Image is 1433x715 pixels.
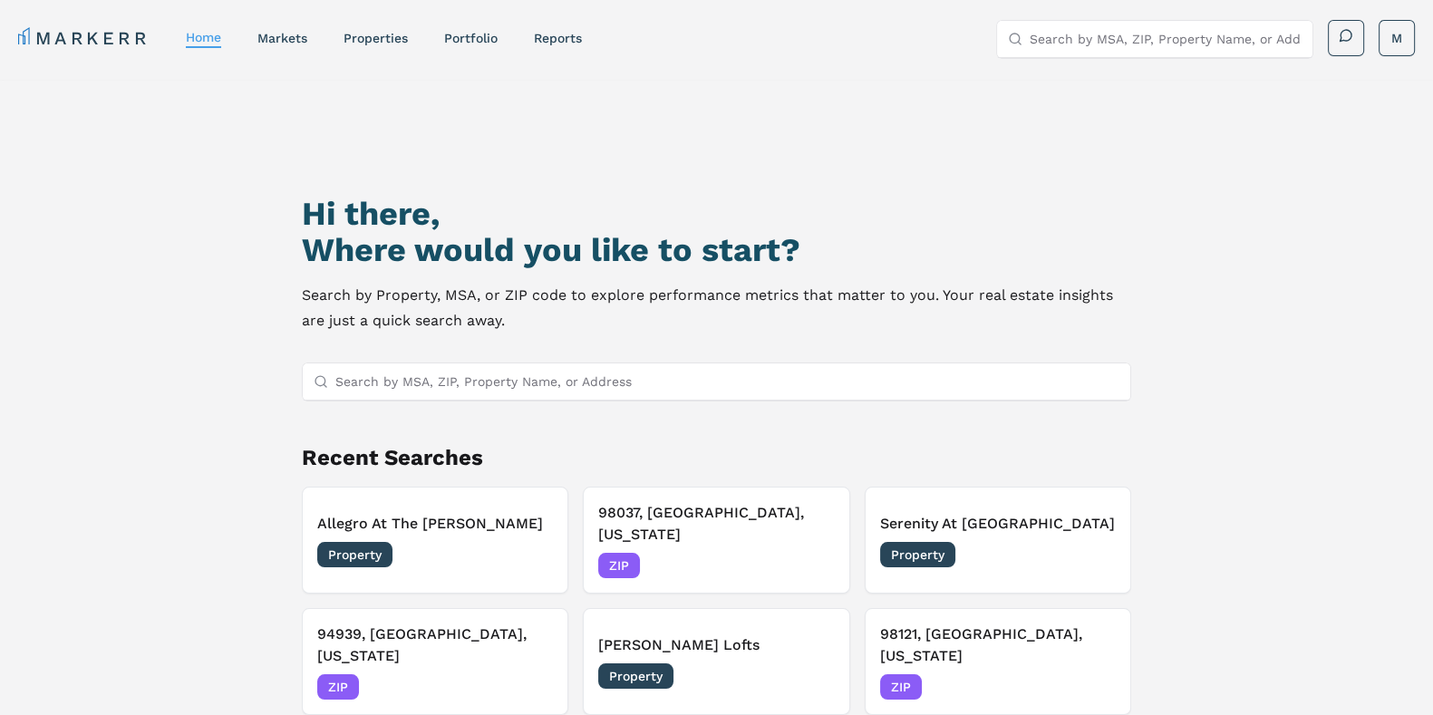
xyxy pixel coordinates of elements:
button: 98121, [GEOGRAPHIC_DATA], [US_STATE]ZIP[DATE] [865,608,1131,715]
a: markets [257,31,307,45]
h3: 94939, [GEOGRAPHIC_DATA], [US_STATE] [317,623,553,667]
h3: [PERSON_NAME] Lofts [598,634,834,656]
h1: Hi there, [302,196,1131,232]
span: ZIP [880,674,922,700]
p: Search by Property, MSA, or ZIP code to explore performance metrics that matter to you. Your real... [302,283,1131,333]
a: properties [344,31,408,45]
h2: Recent Searches [302,443,1131,472]
span: [DATE] [794,667,835,685]
span: Property [598,663,673,689]
button: 98037, [GEOGRAPHIC_DATA], [US_STATE]ZIP[DATE] [583,487,849,594]
button: [PERSON_NAME] LoftsProperty[DATE] [583,608,849,715]
span: [DATE] [1075,678,1116,696]
input: Search by MSA, ZIP, Property Name, or Address [1030,21,1302,57]
h3: Allegro At The [PERSON_NAME] [317,513,553,535]
button: M [1379,20,1415,56]
span: ZIP [598,553,640,578]
button: 94939, [GEOGRAPHIC_DATA], [US_STATE]ZIP[DATE] [302,608,568,715]
input: Search by MSA, ZIP, Property Name, or Address [335,363,1119,400]
a: home [186,30,221,44]
h2: Where would you like to start? [302,232,1131,268]
a: reports [534,31,582,45]
span: ZIP [317,674,359,700]
button: Allegro At The [PERSON_NAME]Property[DATE] [302,487,568,594]
h3: 98037, [GEOGRAPHIC_DATA], [US_STATE] [598,502,834,546]
button: Serenity At [GEOGRAPHIC_DATA]Property[DATE] [865,487,1131,594]
span: [DATE] [512,678,553,696]
h3: Serenity At [GEOGRAPHIC_DATA] [880,513,1116,535]
span: [DATE] [794,556,835,575]
h3: 98121, [GEOGRAPHIC_DATA], [US_STATE] [880,623,1116,667]
span: [DATE] [1075,546,1116,564]
span: Property [880,542,955,567]
a: MARKERR [18,25,150,51]
span: Property [317,542,392,567]
span: M [1391,29,1402,47]
span: [DATE] [512,546,553,564]
a: Portfolio [444,31,498,45]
